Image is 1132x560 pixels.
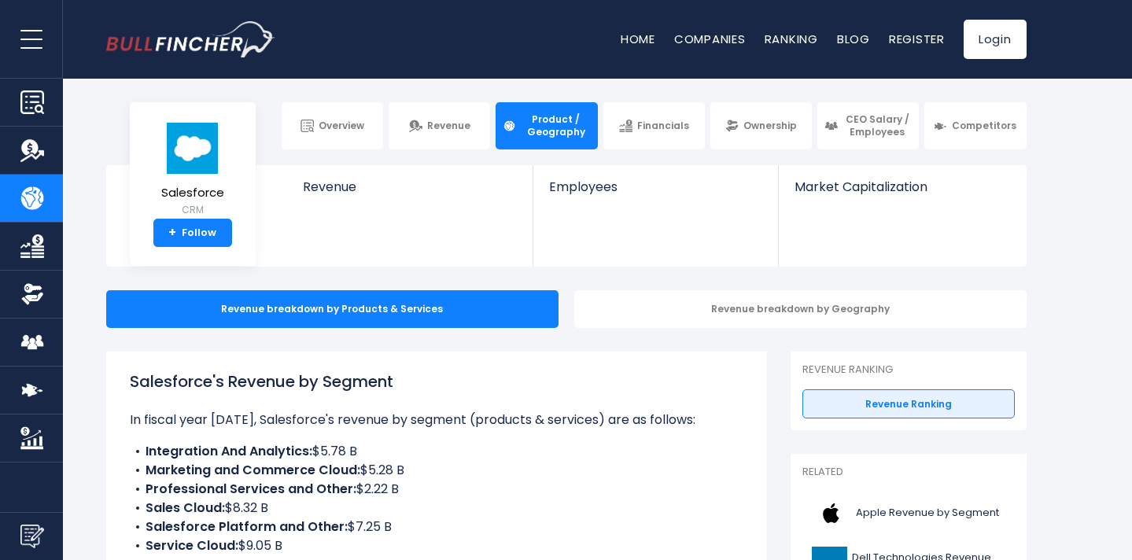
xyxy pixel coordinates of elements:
li: $7.25 B [130,518,743,536]
a: Salesforce CRM [160,121,225,219]
a: Ranking [765,31,818,47]
div: Revenue breakdown by Products & Services [106,290,559,328]
span: Ownership [743,120,797,132]
a: Companies [674,31,746,47]
li: $5.78 B [130,442,743,461]
a: Revenue [287,165,533,221]
span: Market Capitalization [795,179,1008,194]
span: Competitors [952,120,1016,132]
h1: Salesforce's Revenue by Segment [130,370,743,393]
a: CEO Salary / Employees [817,102,919,149]
a: Apple Revenue by Segment [802,492,1015,535]
strong: + [168,226,176,240]
small: CRM [161,203,224,217]
b: Sales Cloud: [146,499,225,517]
img: AAPL logo [812,496,851,531]
a: Product / Geography [496,102,597,149]
a: Register [889,31,945,47]
a: Employees [533,165,778,221]
img: bullfincher logo [106,21,275,57]
p: Related [802,466,1015,479]
a: Overview [282,102,383,149]
a: Financials [603,102,705,149]
a: Blog [837,31,870,47]
li: $5.28 B [130,461,743,480]
span: Financials [637,120,689,132]
a: Revenue [389,102,490,149]
span: Salesforce [161,186,224,200]
a: Revenue Ranking [802,389,1015,419]
b: Integration And Analytics: [146,442,312,460]
span: Employees [549,179,762,194]
span: Overview [319,120,364,132]
span: Product / Geography [521,113,590,138]
img: Ownership [20,282,44,306]
b: Service Cloud: [146,536,238,554]
a: Login [964,20,1027,59]
span: Apple Revenue by Segment [856,507,999,520]
a: Go to homepage [106,21,275,57]
a: Competitors [924,102,1026,149]
b: Salesforce Platform and Other: [146,518,348,536]
b: Marketing and Commerce Cloud: [146,461,360,479]
p: Revenue Ranking [802,363,1015,377]
li: $9.05 B [130,536,743,555]
a: Home [621,31,655,47]
p: In fiscal year [DATE], Salesforce's revenue by segment (products & services) are as follows: [130,411,743,429]
span: Revenue [303,179,518,194]
li: $2.22 B [130,480,743,499]
span: Revenue [427,120,470,132]
b: Professional Services and Other: [146,480,356,498]
span: CEO Salary / Employees [843,113,912,138]
div: Revenue breakdown by Geography [574,290,1027,328]
li: $8.32 B [130,499,743,518]
a: Market Capitalization [779,165,1024,221]
a: +Follow [153,219,232,247]
a: Ownership [710,102,812,149]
